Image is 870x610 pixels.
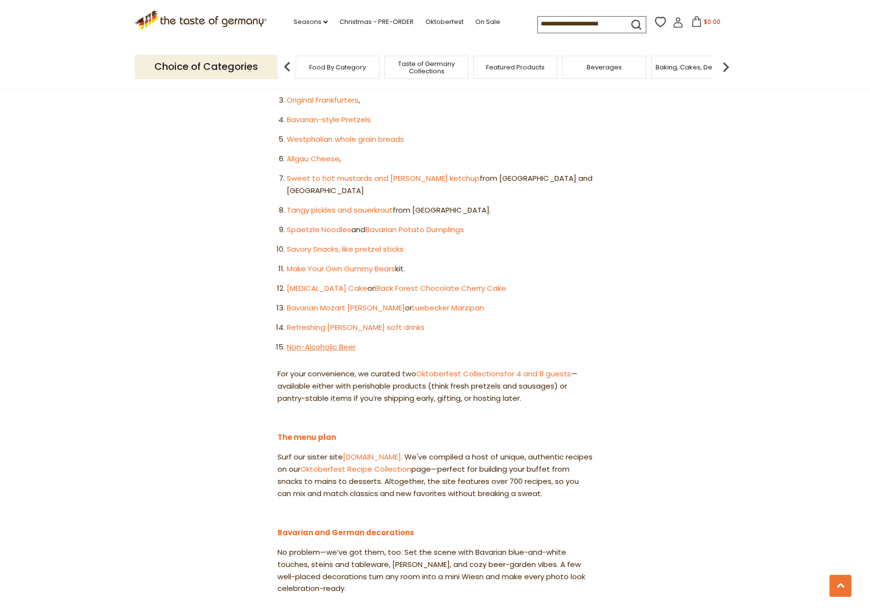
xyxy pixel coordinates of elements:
[416,369,504,379] a: Oktoberfest Collections
[387,60,466,75] a: Taste of Germany Collections
[656,64,731,71] a: Baking, Cakes, Desserts
[287,342,356,352] a: Non-Alcoholic Beer
[300,464,411,474] a: Oktoberfest Recipe Collection
[287,224,593,236] li: and
[309,64,366,71] a: Food By Category
[287,263,593,275] li: kit.
[716,57,736,77] img: next arrow
[277,546,593,595] p: No problem—we’ve got them, too. Set the scene with Bavarian blue-and-white touches, steins and ta...
[287,224,351,235] a: Spaetzle Noodles
[277,57,297,77] img: previous arrow
[287,205,393,215] a: Tangy pickles and sauerkraut
[135,55,277,79] p: Choice of Categories
[287,95,359,105] a: Original Frankfurters
[287,114,371,125] a: Bavarian-style Pretzels
[685,16,727,31] button: $0.00
[475,17,500,27] a: On Sale
[287,173,593,197] li: from [GEOGRAPHIC_DATA] and [GEOGRAPHIC_DATA]
[277,527,414,538] a: Bavarian and German decorations
[277,432,336,442] a: The menu plan
[504,369,571,379] a: for 4 and 8 guests
[277,368,593,405] p: For your convenience, we curated two —available either with perishable products (think fresh pret...
[287,302,593,314] li: or
[287,134,404,144] a: Westphalian whole grain breads
[287,303,405,313] a: Bavarian Mozart [PERSON_NAME]
[412,303,484,313] a: Luebecker Marzipan
[375,283,506,293] a: Black Forest Chocolate Cherry Cake
[287,263,395,274] a: Make Your Own Gummy Bears
[277,451,593,500] p: Surf our sister site . We've compiled a host of unique, authentic recipes on our page—perfect for...
[294,17,328,27] a: Seasons
[340,17,414,27] a: Christmas - PRE-ORDER
[287,204,593,217] li: from [GEOGRAPHIC_DATA].
[287,244,403,254] a: Savory Snacks, like pretzel sticks
[343,452,401,462] a: [DOMAIN_NAME]
[365,224,464,235] a: Bavarian Potato Dumplings
[425,17,464,27] a: Oktoberfest
[486,64,545,71] a: Featured Products
[287,153,593,165] li: ,
[704,18,721,26] span: $0.00
[587,64,622,71] a: Beverages
[287,322,424,332] a: Refreshing [PERSON_NAME] soft drinks
[287,283,367,293] a: [MEDICAL_DATA] Cake
[287,153,340,164] a: Allgau Cheese
[287,173,480,183] a: Sweet to hot mustards and [PERSON_NAME] ketchup
[287,283,593,295] li: or
[287,94,593,107] li: ,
